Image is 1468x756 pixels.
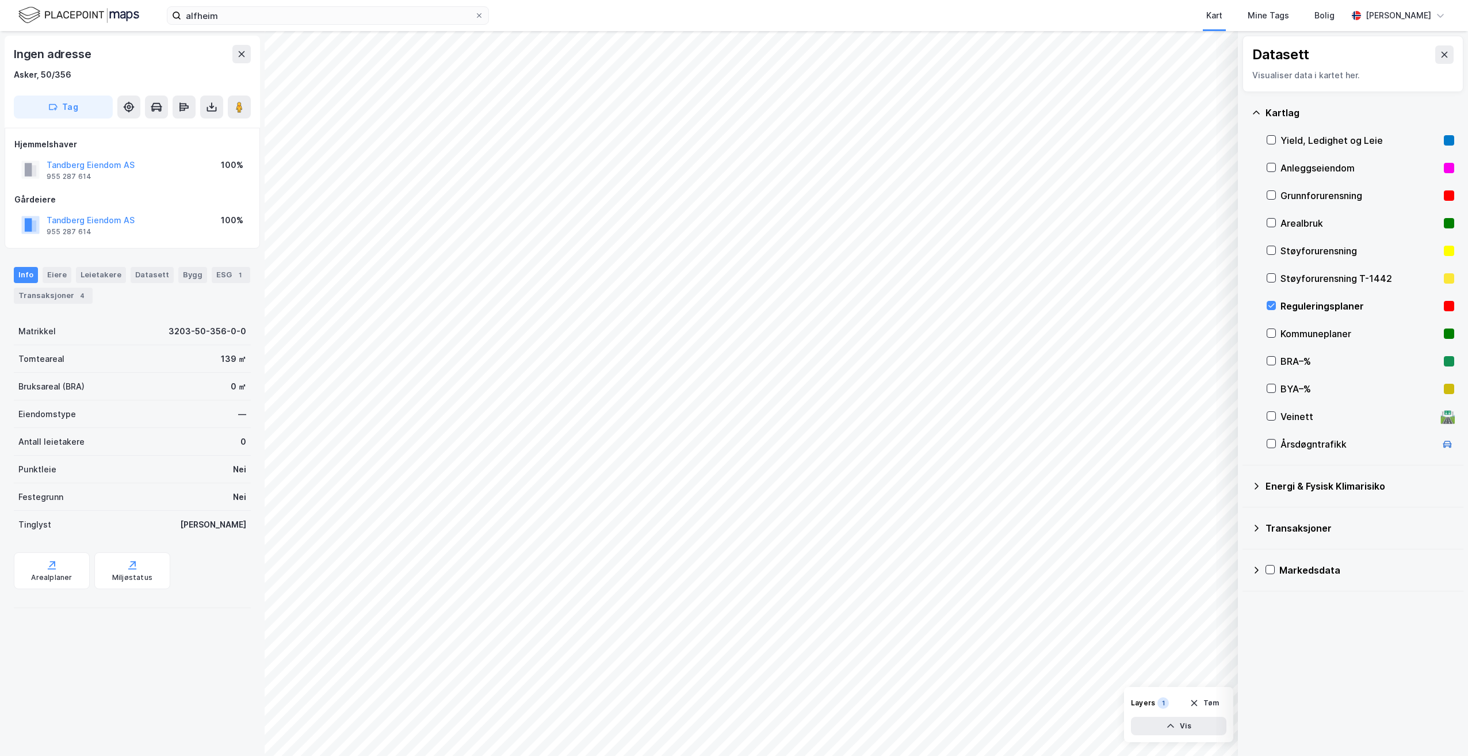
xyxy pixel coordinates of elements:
[1280,327,1439,341] div: Kommuneplaner
[43,267,71,283] div: Eiere
[76,267,126,283] div: Leietakere
[18,490,63,504] div: Festegrunn
[1252,45,1309,64] div: Datasett
[1280,133,1439,147] div: Yield, Ledighet og Leie
[18,380,85,394] div: Bruksareal (BRA)
[1182,694,1226,712] button: Tøm
[1266,521,1454,535] div: Transaksjoner
[178,267,207,283] div: Bygg
[1157,697,1169,709] div: 1
[1280,161,1439,175] div: Anleggseiendom
[14,267,38,283] div: Info
[180,518,246,532] div: [PERSON_NAME]
[1280,354,1439,368] div: BRA–%
[14,45,93,63] div: Ingen adresse
[18,5,139,25] img: logo.f888ab2527a4732fd821a326f86c7f29.svg
[240,435,246,449] div: 0
[233,463,246,476] div: Nei
[221,213,243,227] div: 100%
[1280,189,1439,203] div: Grunnforurensning
[18,435,85,449] div: Antall leietakere
[14,68,71,82] div: Asker, 50/356
[1280,437,1436,451] div: Årsdøgntrafikk
[14,288,93,304] div: Transaksjoner
[1366,9,1431,22] div: [PERSON_NAME]
[77,290,88,301] div: 4
[238,407,246,421] div: —
[234,269,246,281] div: 1
[1280,382,1439,396] div: BYA–%
[18,518,51,532] div: Tinglyst
[18,463,56,476] div: Punktleie
[14,96,113,119] button: Tag
[1280,410,1436,423] div: Veinett
[1280,216,1439,230] div: Arealbruk
[131,267,174,283] div: Datasett
[181,7,475,24] input: Søk på adresse, matrikkel, gårdeiere, leietakere eller personer
[18,407,76,421] div: Eiendomstype
[14,138,250,151] div: Hjemmelshaver
[18,352,64,366] div: Tomteareal
[47,172,91,181] div: 955 287 614
[14,193,250,207] div: Gårdeiere
[47,227,91,236] div: 955 287 614
[231,380,246,394] div: 0 ㎡
[169,324,246,338] div: 3203-50-356-0-0
[1410,701,1468,756] iframe: Chat Widget
[1280,272,1439,285] div: Støyforurensning T-1442
[1131,698,1155,708] div: Layers
[1279,563,1454,577] div: Markedsdata
[1280,244,1439,258] div: Støyforurensning
[1280,299,1439,313] div: Reguleringsplaner
[1252,68,1454,82] div: Visualiser data i kartet her.
[1440,409,1455,424] div: 🛣️
[18,324,56,338] div: Matrikkel
[1314,9,1335,22] div: Bolig
[221,158,243,172] div: 100%
[1266,106,1454,120] div: Kartlag
[112,573,152,582] div: Miljøstatus
[1131,717,1226,735] button: Vis
[233,490,246,504] div: Nei
[1266,479,1454,493] div: Energi & Fysisk Klimarisiko
[1410,701,1468,756] div: Kontrollprogram for chat
[212,267,250,283] div: ESG
[221,352,246,366] div: 139 ㎡
[1206,9,1222,22] div: Kart
[31,573,72,582] div: Arealplaner
[1248,9,1289,22] div: Mine Tags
